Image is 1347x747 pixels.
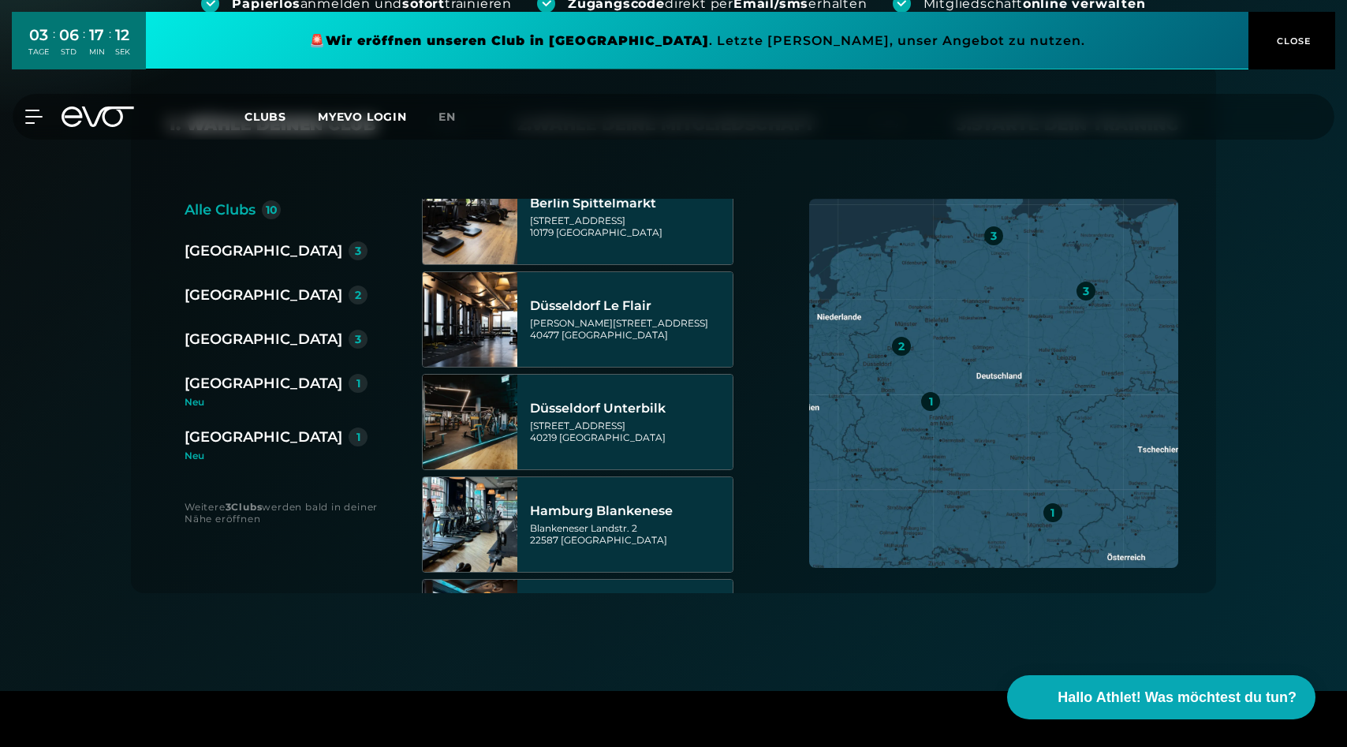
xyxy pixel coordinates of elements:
div: MIN [89,47,105,58]
div: Düsseldorf Unterbilk [530,401,728,416]
strong: 3 [226,501,232,513]
div: 12 [115,24,130,47]
a: en [438,108,475,126]
div: 03 [28,24,49,47]
div: 3 [355,334,361,345]
div: Alle Clubs [185,199,256,221]
div: 1 [1050,507,1054,518]
div: : [53,25,55,67]
div: 3 [991,230,997,241]
div: Berlin Spittelmarkt [530,196,728,211]
div: [GEOGRAPHIC_DATA] [185,426,342,448]
div: : [109,25,111,67]
span: en [438,110,456,124]
div: Hamburg Blankenese [530,503,728,519]
div: [GEOGRAPHIC_DATA] [185,328,342,350]
a: MYEVO LOGIN [318,110,407,124]
div: 2 [355,289,361,301]
button: Hallo Athlet! Was möchtest du tun? [1007,675,1315,719]
div: [GEOGRAPHIC_DATA] [185,372,342,394]
div: 10 [266,204,278,215]
a: Clubs [244,109,318,124]
button: CLOSE [1248,12,1335,69]
div: SEK [115,47,130,58]
div: 3 [355,245,361,256]
div: [STREET_ADDRESS] 40219 [GEOGRAPHIC_DATA] [530,420,728,443]
div: 1 [356,378,360,389]
span: Hallo Athlet! Was möchtest du tun? [1058,687,1297,708]
div: Weitere werden bald in deiner Nähe eröffnen [185,501,390,525]
img: Düsseldorf Unterbilk [423,375,517,469]
img: Berlin Spittelmarkt [423,170,517,264]
div: 1 [929,396,933,407]
div: [PERSON_NAME][STREET_ADDRESS] 40477 [GEOGRAPHIC_DATA] [530,317,728,341]
div: Blankeneser Landstr. 2 22587 [GEOGRAPHIC_DATA] [530,522,728,546]
div: Neu [185,398,380,407]
img: Düsseldorf Le Flair [423,272,517,367]
img: Hamburg Stadthausbrücke [423,580,517,674]
div: 1 [356,431,360,443]
div: 06 [59,24,79,47]
div: 2 [898,341,905,352]
div: : [83,25,85,67]
div: 17 [89,24,105,47]
img: Hamburg Blankenese [423,477,517,572]
div: TAGE [28,47,49,58]
img: map [809,199,1178,568]
div: Neu [185,451,368,461]
div: 3 [1083,286,1089,297]
strong: Clubs [231,501,262,513]
div: [STREET_ADDRESS] 10179 [GEOGRAPHIC_DATA] [530,215,728,238]
div: STD [59,47,79,58]
div: [GEOGRAPHIC_DATA] [185,284,342,306]
div: [GEOGRAPHIC_DATA] [185,240,342,262]
div: Düsseldorf Le Flair [530,298,728,314]
span: Clubs [244,110,286,124]
span: CLOSE [1273,34,1312,48]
